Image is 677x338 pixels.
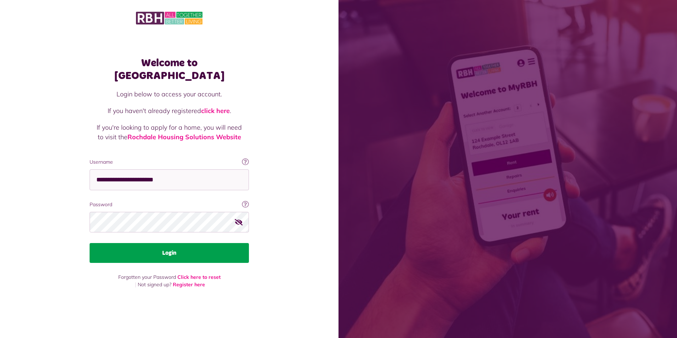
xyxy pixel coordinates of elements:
h1: Welcome to [GEOGRAPHIC_DATA] [90,57,249,82]
span: Forgotten your Password [118,274,176,280]
a: Rochdale Housing Solutions Website [127,133,241,141]
p: Login below to access your account. [97,89,242,99]
p: If you haven't already registered . [97,106,242,116]
a: Click here to reset [177,274,221,280]
p: If you're looking to apply for a home, you will need to visit the [97,123,242,142]
a: Register here [173,281,205,288]
label: Password [90,201,249,208]
button: Login [90,243,249,263]
img: MyRBH [136,11,203,26]
span: Not signed up? [138,281,171,288]
label: Username [90,158,249,166]
a: click here [201,107,230,115]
